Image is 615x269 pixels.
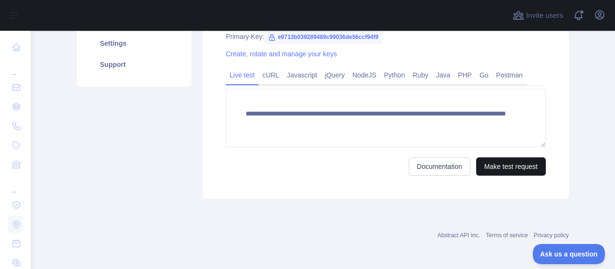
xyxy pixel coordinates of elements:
[88,54,180,75] a: Support
[534,232,569,239] a: Privacy policy
[264,30,382,44] span: e9713b039289489c99036de56ccf94f9
[409,157,470,176] a: Documentation
[492,67,527,83] a: Postman
[486,232,528,239] a: Terms of service
[226,50,337,58] a: Create, rotate and manage your keys
[321,67,348,83] a: jQuery
[8,58,23,77] div: ...
[258,67,283,83] a: cURL
[526,10,563,21] span: Invite users
[476,67,492,83] a: Go
[454,67,476,83] a: PHP
[283,67,321,83] a: Javascript
[511,8,565,23] button: Invite users
[380,67,409,83] a: Python
[8,175,23,194] div: ...
[348,67,380,83] a: NodeJS
[88,33,180,54] a: Settings
[438,232,480,239] a: Abstract API Inc.
[533,244,605,264] iframe: Toggle Customer Support
[432,67,455,83] a: Java
[409,67,432,83] a: Ruby
[226,32,546,41] div: Primary Key:
[226,67,258,83] a: Live test
[476,157,546,176] button: Make test request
